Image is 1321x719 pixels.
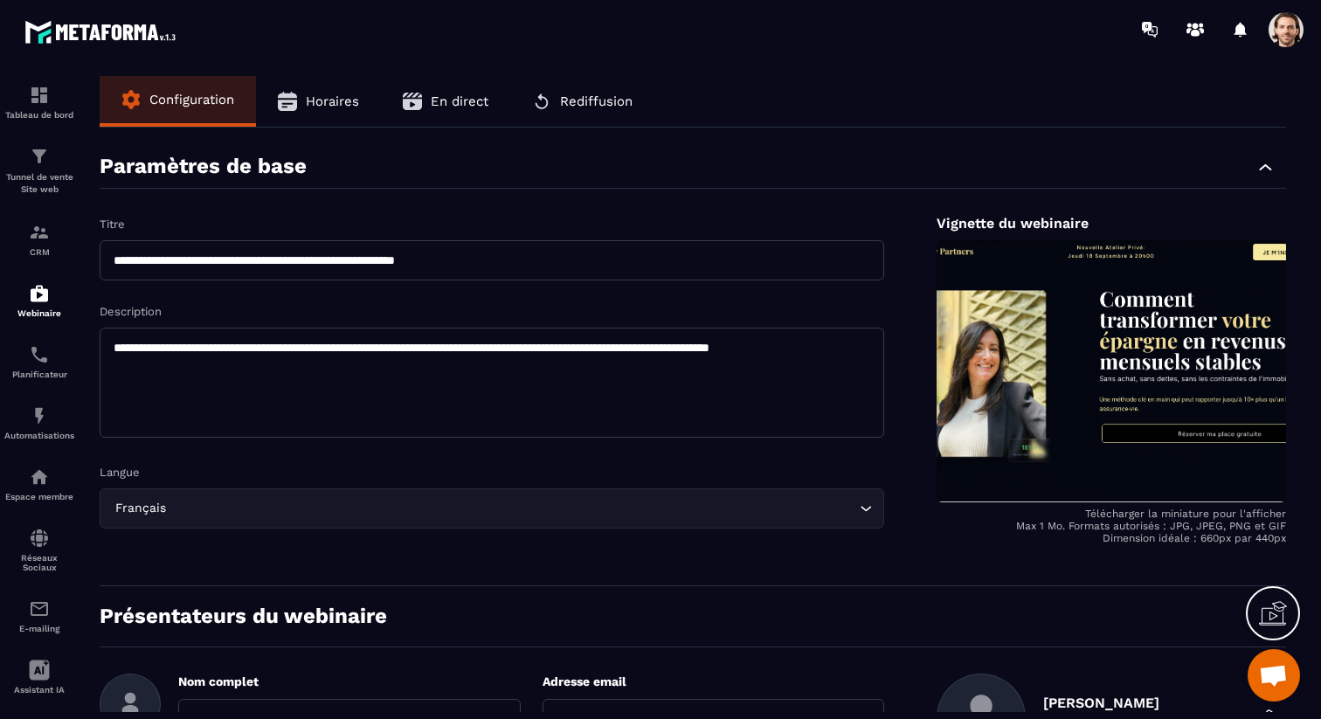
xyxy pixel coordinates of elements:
[4,247,74,257] p: CRM
[29,146,50,167] img: formation
[100,154,307,179] p: Paramètres de base
[100,604,387,629] p: Présentateurs du webinaire
[510,76,654,127] button: Rediffusion
[100,488,884,529] div: Search for option
[560,93,633,109] span: Rediffusion
[4,553,74,572] p: Réseaux Sociaux
[4,72,74,133] a: formationformationTableau de bord
[4,370,74,379] p: Planificateur
[178,674,521,690] p: Nom complet
[29,283,50,304] img: automations
[100,466,140,479] label: Langue
[4,515,74,585] a: social-networksocial-networkRéseaux Sociaux
[111,499,169,518] span: Français
[24,16,182,48] img: logo
[4,453,74,515] a: automationsautomationsEspace membre
[4,171,74,196] p: Tunnel de vente Site web
[100,305,162,318] label: Description
[4,110,74,120] p: Tableau de bord
[4,431,74,440] p: Automatisations
[937,215,1286,232] p: Vignette du webinaire
[29,528,50,549] img: social-network
[4,331,74,392] a: schedulerschedulerPlanificateur
[149,92,234,107] span: Configuration
[4,270,74,331] a: automationsautomationsWebinaire
[256,76,381,127] button: Horaires
[937,508,1286,520] p: Télécharger la miniature pour l'afficher
[29,344,50,365] img: scheduler
[4,308,74,318] p: Webinaire
[100,76,256,123] button: Configuration
[543,674,885,690] p: Adresse email
[29,467,50,487] img: automations
[29,222,50,243] img: formation
[4,585,74,646] a: emailemailE-mailing
[4,685,74,695] p: Assistant IA
[937,532,1286,544] p: Dimension idéale : 660px par 440px
[29,405,50,426] img: automations
[4,624,74,633] p: E-mailing
[1043,695,1223,711] p: [PERSON_NAME]
[4,209,74,270] a: formationformationCRM
[4,133,74,209] a: formationformationTunnel de vente Site web
[4,646,74,708] a: Assistant IA
[100,218,125,231] label: Titre
[4,492,74,501] p: Espace membre
[431,93,488,109] span: En direct
[4,392,74,453] a: automationsautomationsAutomatisations
[306,93,359,109] span: Horaires
[29,598,50,619] img: email
[381,76,510,127] button: En direct
[169,499,855,518] input: Search for option
[1248,649,1300,702] div: Ouvrir le chat
[937,520,1286,532] p: Max 1 Mo. Formats autorisés : JPG, JPEG, PNG et GIF
[29,85,50,106] img: formation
